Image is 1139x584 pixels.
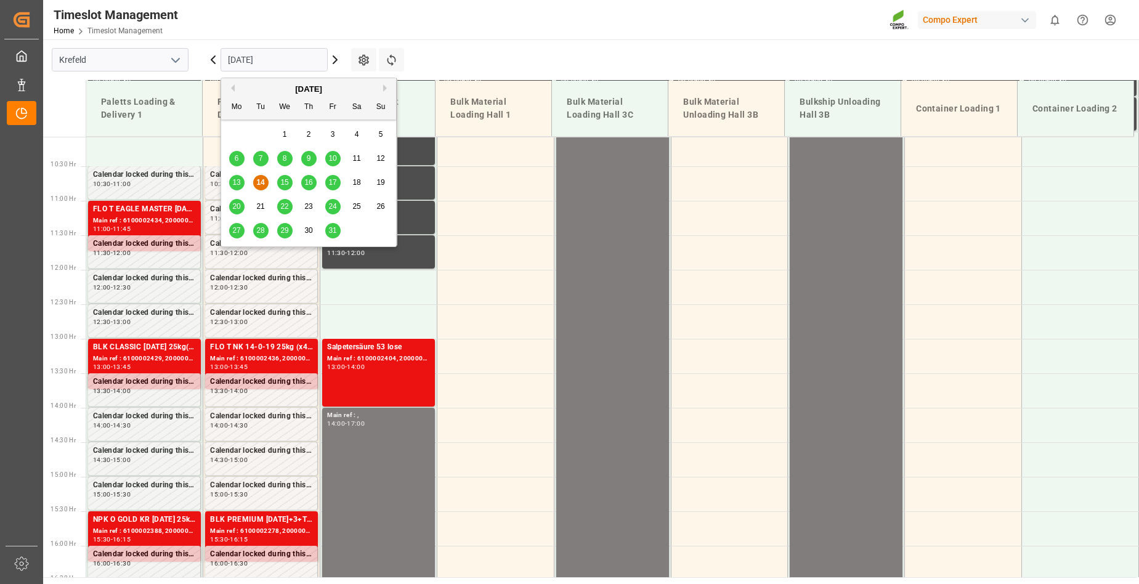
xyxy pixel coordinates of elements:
[54,26,74,35] a: Home
[93,216,196,226] div: Main ref : 6100002434, 2000002048
[93,457,111,463] div: 14:30
[230,364,248,370] div: 13:45
[228,250,230,256] div: -
[347,250,365,256] div: 12:00
[301,223,317,238] div: Choose Thursday, October 30th, 2025
[301,127,317,142] div: Choose Thursday, October 2nd, 2025
[210,307,312,319] div: Calendar locked during this period.
[328,178,336,187] span: 17
[373,100,389,115] div: Su
[1028,97,1124,120] div: Container Loading 2
[277,127,293,142] div: Choose Wednesday, October 1st, 2025
[93,341,196,354] div: BLK CLASSIC [DATE] 25kg(x40)D,EN,PL,FNL
[301,100,317,115] div: Th
[111,388,113,394] div: -
[235,154,239,163] span: 6
[228,537,230,542] div: -
[349,175,365,190] div: Choose Saturday, October 18th, 2025
[277,223,293,238] div: Choose Wednesday, October 29th, 2025
[93,169,195,181] div: Calendar locked during this period.
[93,537,111,542] div: 15:30
[325,175,341,190] div: Choose Friday, October 17th, 2025
[352,154,360,163] span: 11
[277,151,293,166] div: Choose Wednesday, October 8th, 2025
[277,175,293,190] div: Choose Wednesday, October 15th, 2025
[210,376,312,388] div: Calendar locked during this period.
[327,410,430,421] div: Main ref : ,
[253,199,269,214] div: Choose Tuesday, October 21st, 2025
[230,561,248,566] div: 16:30
[166,51,184,70] button: open menu
[51,368,76,375] span: 13:30 Hr
[93,272,195,285] div: Calendar locked during this period.
[230,319,248,325] div: 13:00
[301,151,317,166] div: Choose Thursday, October 9th, 2025
[355,130,359,139] span: 4
[93,238,195,250] div: Calendar locked during this period.
[445,91,541,126] div: Bulk Material Loading Hall 1
[228,457,230,463] div: -
[51,195,76,202] span: 11:00 Hr
[227,84,235,92] button: Previous Month
[373,175,389,190] div: Choose Sunday, October 19th, 2025
[111,537,113,542] div: -
[93,423,111,428] div: 14:00
[51,437,76,444] span: 14:30 Hr
[376,178,384,187] span: 19
[113,285,131,290] div: 12:30
[345,421,347,426] div: -
[230,285,248,290] div: 12:30
[379,130,383,139] span: 5
[325,100,341,115] div: Fr
[1041,6,1069,34] button: show 0 new notifications
[347,364,365,370] div: 14:00
[93,226,111,232] div: 11:00
[51,540,76,547] span: 16:00 Hr
[54,6,178,24] div: Timeslot Management
[210,203,312,216] div: Calendar locked during this period.
[283,154,287,163] span: 8
[51,575,76,582] span: 16:30 Hr
[349,151,365,166] div: Choose Saturday, October 11th, 2025
[795,91,891,126] div: Bulkship Unloading Hall 3B
[93,203,196,216] div: FLO T EAGLE MASTER [DATE] 25kg(x40) INTNTC PREMIUM [DATE] 25kg (x42) INT
[111,285,113,290] div: -
[253,151,269,166] div: Choose Tuesday, October 7th, 2025
[325,199,341,214] div: Choose Friday, October 24th, 2025
[221,83,396,95] div: [DATE]
[221,48,328,71] input: DD.MM.YYYY
[113,537,131,542] div: 16:15
[210,445,312,457] div: Calendar locked during this period.
[304,202,312,211] span: 23
[111,364,113,370] div: -
[307,130,311,139] span: 2
[345,250,347,256] div: -
[345,364,347,370] div: -
[304,178,312,187] span: 16
[328,202,336,211] span: 24
[229,199,245,214] div: Choose Monday, October 20th, 2025
[111,226,113,232] div: -
[562,91,658,126] div: Bulk Material Loading Hall 3C
[230,537,248,542] div: 16:15
[210,388,228,394] div: 13:30
[911,97,1007,120] div: Container Loading 1
[277,100,293,115] div: We
[327,421,345,426] div: 14:00
[232,226,240,235] span: 27
[93,354,196,364] div: Main ref : 6100002429, 2000001808
[113,423,131,428] div: 14:30
[111,561,113,566] div: -
[228,423,230,428] div: -
[93,181,111,187] div: 10:30
[210,526,313,537] div: Main ref : 6100002278, 2000001581
[210,410,312,423] div: Calendar locked during this period.
[210,238,312,250] div: Calendar locked during this period.
[51,230,76,237] span: 11:30 Hr
[210,181,228,187] div: 10:30
[349,199,365,214] div: Choose Saturday, October 25th, 2025
[229,175,245,190] div: Choose Monday, October 13th, 2025
[93,492,111,497] div: 15:00
[373,199,389,214] div: Choose Sunday, October 26th, 2025
[918,11,1036,29] div: Compo Expert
